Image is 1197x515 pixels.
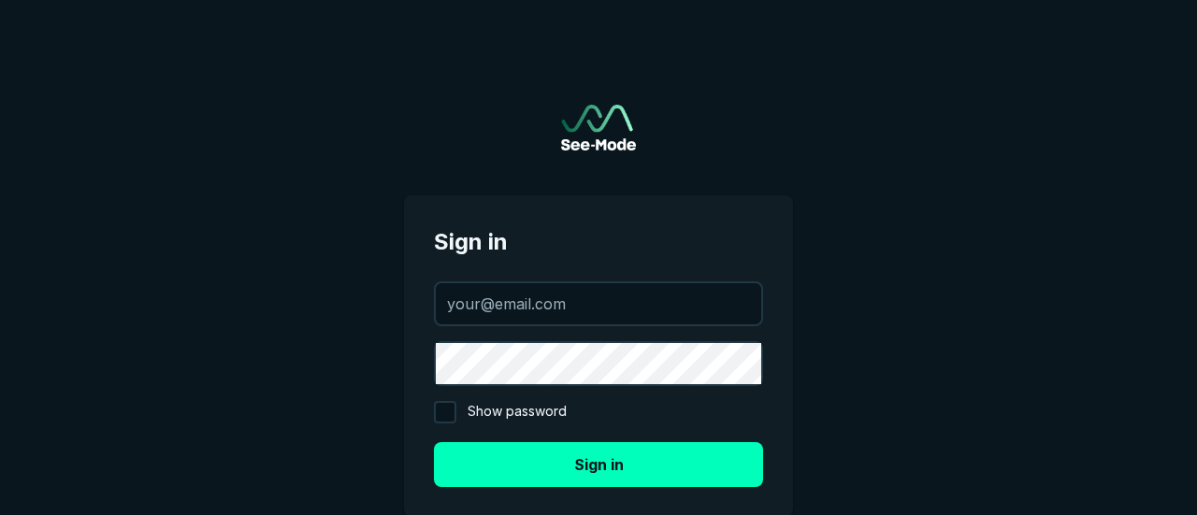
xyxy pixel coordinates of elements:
span: Sign in [434,225,763,259]
span: Show password [468,401,567,423]
a: Go to sign in [561,105,636,150]
button: Sign in [434,442,763,487]
img: See-Mode Logo [561,105,636,150]
input: your@email.com [436,283,761,324]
